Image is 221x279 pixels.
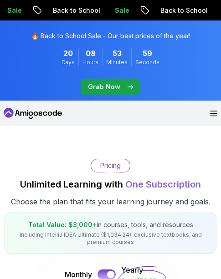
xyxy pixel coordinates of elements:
[106,59,128,66] span: Minutes
[45,6,107,15] p: Back to School
[31,31,190,41] p: 🔥 Back to School Sale - Our best prices of the year!
[20,178,201,191] h2: Unlimited Learning with
[28,221,97,228] span: Total Value: $3,000+
[107,6,136,15] p: Sale
[12,231,209,246] p: Including IntelliJ IDEA Ultimate ($1,034.24), exclusive textbooks, and premium courses
[86,48,96,59] span: 8 Hours
[82,59,98,66] span: Hours
[135,59,159,66] span: Seconds
[100,161,121,170] p: Pricing
[62,59,75,66] span: Days
[125,179,201,190] span: One Subscription
[143,48,152,59] span: 59 Seconds
[63,48,73,59] span: 20 Days
[11,196,211,207] p: Choose the plan that fits your learning journey and goals.
[88,82,120,91] p: Grab Now
[210,111,217,117] button: Open Menu
[153,6,215,15] p: Back to School
[12,220,209,229] p: in courses, tools, and resources
[113,48,122,59] span: 53 Minutes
